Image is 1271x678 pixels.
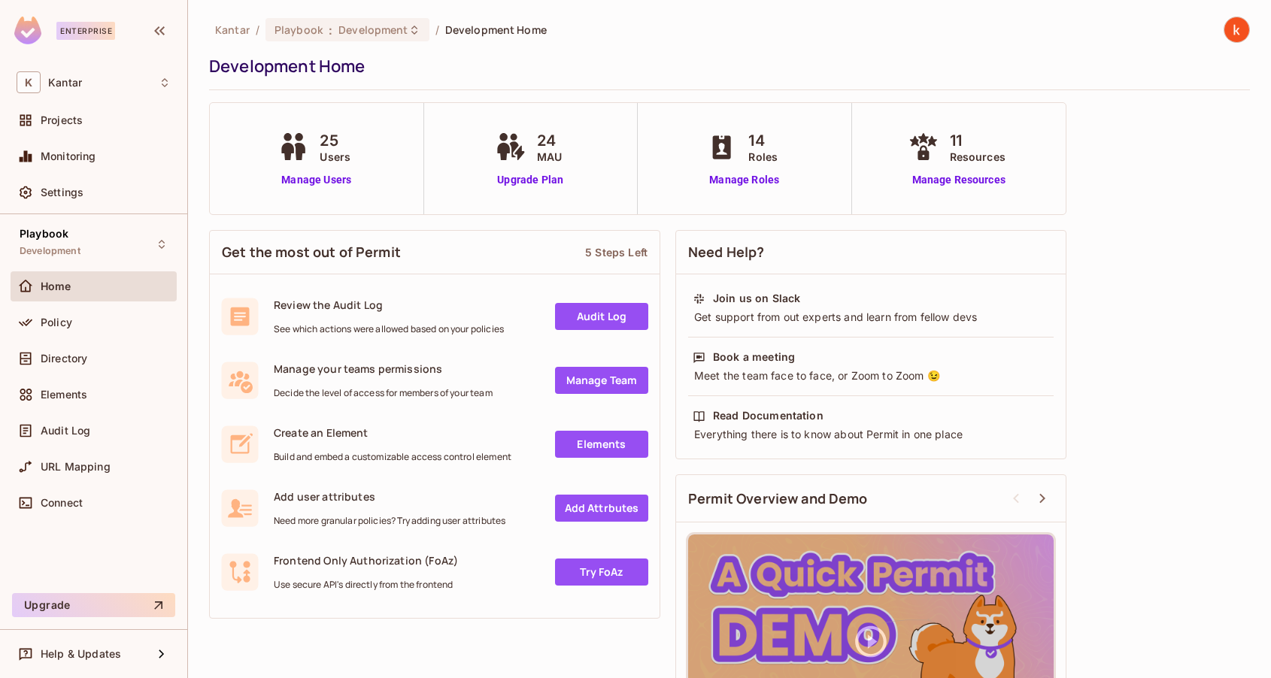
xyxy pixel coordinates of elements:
[688,489,868,508] span: Permit Overview and Demo
[14,17,41,44] img: SReyMgAAAABJRU5ErkJggg==
[713,291,800,306] div: Join us on Slack
[41,316,72,328] span: Policy
[41,648,121,660] span: Help & Updates
[274,451,511,463] span: Build and embed a customizable access control element
[328,24,333,36] span: :
[41,150,96,162] span: Monitoring
[275,172,358,188] a: Manage Users
[435,23,439,37] li: /
[555,431,648,458] a: Elements
[555,558,648,586] a: Try FoAz
[693,368,1049,383] div: Meet the team face to face, or Zoom to Zoom 😉
[274,387,493,399] span: Decide the level of access for members of your team
[274,515,505,527] span: Need more granular policies? Try adding user attributes
[41,186,83,198] span: Settings
[275,23,323,37] span: Playbook
[12,593,175,617] button: Upgrade
[215,23,250,37] span: the active workspace
[56,22,115,40] div: Enterprise
[274,323,504,335] span: See which actions were allowed based on your policies
[688,243,765,262] span: Need Help?
[555,303,648,330] a: Audit Log
[703,172,785,188] a: Manage Roles
[950,129,1006,152] span: 11
[256,23,259,37] li: /
[41,425,90,437] span: Audit Log
[537,129,562,152] span: 24
[20,245,80,257] span: Development
[950,149,1006,165] span: Resources
[41,114,83,126] span: Projects
[320,149,350,165] span: Users
[41,389,87,401] span: Elements
[693,427,1049,442] div: Everything there is to know about Permit in one place
[713,408,824,423] div: Read Documentation
[41,497,83,509] span: Connect
[693,310,1049,325] div: Get support from out experts and learn from fellow devs
[320,129,350,152] span: 25
[41,280,71,292] span: Home
[537,149,562,165] span: MAU
[274,553,458,568] span: Frontend Only Authorization (FoAz)
[209,55,1242,77] div: Development Home
[274,298,504,312] span: Review the Audit Log
[41,353,87,365] span: Directory
[585,245,648,259] div: 5 Steps Left
[445,23,547,37] span: Development Home
[17,71,41,93] span: K
[274,425,511,440] span: Create an Element
[222,243,401,262] span: Get the most out of Permit
[713,350,795,365] div: Book a meeting
[1224,17,1249,42] img: kumareshan natarajan
[274,489,505,504] span: Add user attributes
[905,172,1013,188] a: Manage Resources
[338,23,408,37] span: Development
[48,77,82,89] span: Workspace: Kantar
[20,228,68,240] span: Playbook
[555,495,648,522] a: Add Attrbutes
[41,461,111,473] span: URL Mapping
[555,367,648,394] a: Manage Team
[492,172,569,188] a: Upgrade Plan
[274,362,493,376] span: Manage your teams permissions
[748,129,778,152] span: 14
[748,149,778,165] span: Roles
[274,579,458,591] span: Use secure API's directly from the frontend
